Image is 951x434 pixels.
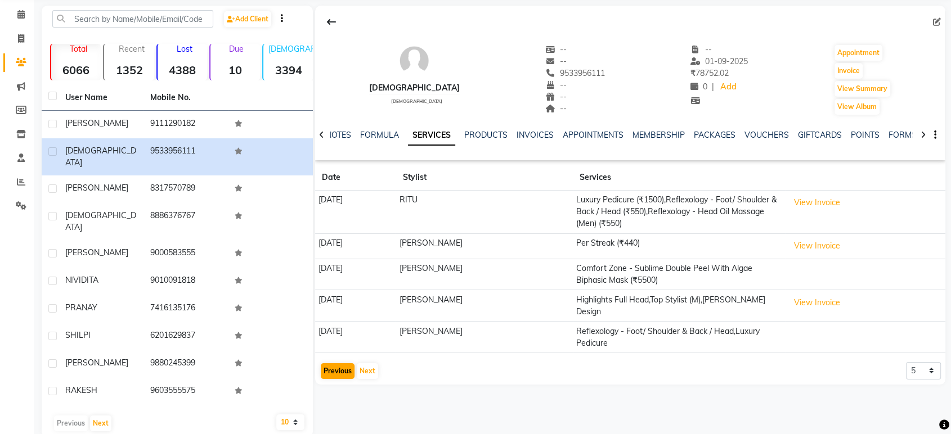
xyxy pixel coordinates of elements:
[59,85,143,111] th: User Name
[65,247,128,257] span: [PERSON_NAME]
[545,92,567,102] span: --
[143,240,228,268] td: 9000583555
[104,63,154,77] strong: 1352
[798,130,842,140] a: GIFTCARDS
[143,268,228,295] td: 9010091818
[789,294,845,311] button: View Invoice
[563,130,623,140] a: APPOINTMENTS
[143,138,228,175] td: 9533956111
[52,10,213,28] input: Search by Name/Mobile/Email/Code
[65,302,97,313] span: PRANAY
[360,130,399,140] a: FORMULA
[573,259,786,290] td: Comfort Zone - Sublime Double Peel With Algae Biphasic Mask (₹5500)
[143,85,228,111] th: Mobile No.
[408,125,455,146] a: SERVICES
[65,385,97,395] span: RAKESH
[109,44,154,54] p: Recent
[545,44,567,55] span: --
[789,194,845,211] button: View Invoice
[51,63,101,77] strong: 6066
[143,323,228,350] td: 6201629837
[573,322,786,353] td: Reflexology - Foot/ Shoulder & Back / Head,Luxury Pedicure
[268,44,313,54] p: [DEMOGRAPHIC_DATA]
[357,363,378,379] button: Next
[396,290,572,322] td: [PERSON_NAME]
[65,146,136,168] span: [DEMOGRAPHIC_DATA]
[213,44,260,54] p: Due
[369,82,460,94] div: [DEMOGRAPHIC_DATA]
[65,275,98,285] span: NIVIDITA
[143,350,228,378] td: 9880245399
[315,165,396,191] th: Date
[397,44,431,78] img: avatar
[143,111,228,138] td: 9111290182
[573,165,786,191] th: Services
[517,130,554,140] a: INVOICES
[143,378,228,405] td: 9603555575
[65,210,136,232] span: [DEMOGRAPHIC_DATA]
[464,130,508,140] a: PRODUCTS
[315,322,396,353] td: [DATE]
[158,63,207,77] strong: 4388
[65,183,128,193] span: [PERSON_NAME]
[90,415,111,431] button: Next
[326,130,351,140] a: NOTES
[573,233,786,259] td: Per Streak (₹440)
[545,80,567,90] span: --
[320,11,343,33] div: Back to Client
[396,322,572,353] td: [PERSON_NAME]
[396,191,572,234] td: RITU
[545,103,567,114] span: --
[851,130,880,140] a: POINTS
[391,98,442,104] span: [DEMOGRAPHIC_DATA]
[632,130,685,140] a: MEMBERSHIP
[690,68,696,78] span: ₹
[396,259,572,290] td: [PERSON_NAME]
[56,44,101,54] p: Total
[744,130,789,140] a: VOUCHERS
[719,79,738,95] a: Add
[315,233,396,259] td: [DATE]
[65,330,91,340] span: SHILPI
[690,44,712,55] span: --
[321,363,355,379] button: Previous
[889,130,917,140] a: FORMS
[210,63,260,77] strong: 10
[315,290,396,322] td: [DATE]
[545,56,567,66] span: --
[690,56,748,66] span: 01-09-2025
[545,68,605,78] span: 9533956111
[396,165,572,191] th: Stylist
[694,130,735,140] a: PACKAGES
[143,203,228,240] td: 8886376767
[789,237,845,255] button: View Invoice
[162,44,207,54] p: Lost
[224,11,271,27] a: Add Client
[573,290,786,322] td: Highlights Full Head,Top Stylist (M),[PERSON_NAME] Design
[835,45,882,61] button: Appointment
[315,191,396,234] td: [DATE]
[690,82,707,92] span: 0
[65,118,128,128] span: [PERSON_NAME]
[396,233,572,259] td: [PERSON_NAME]
[143,295,228,323] td: 7416135176
[263,63,313,77] strong: 3394
[315,259,396,290] td: [DATE]
[835,81,890,97] button: View Summary
[573,191,786,234] td: Luxury Pedicure (₹1500),Reflexology - Foot/ Shoulder & Back / Head (₹550),Reflexology - Head Oil ...
[835,63,863,79] button: Invoice
[712,81,714,93] span: |
[143,175,228,203] td: 8317570789
[690,68,729,78] span: 78752.02
[835,99,880,115] button: View Album
[65,358,128,368] span: [PERSON_NAME]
